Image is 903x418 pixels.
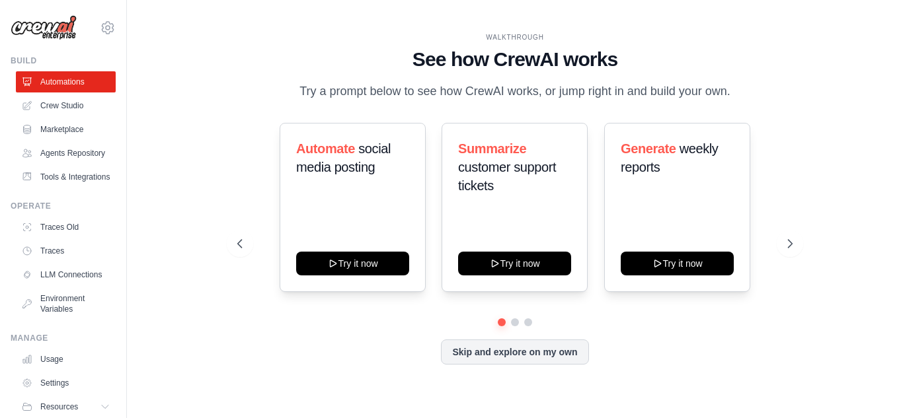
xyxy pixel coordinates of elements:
a: Marketplace [16,119,116,140]
span: Automate [296,141,355,156]
span: Resources [40,401,78,412]
a: Environment Variables [16,288,116,320]
span: weekly reports [621,141,718,174]
a: Tools & Integrations [16,166,116,188]
p: Try a prompt below to see how CrewAI works, or jump right in and build your own. [293,82,737,101]
div: Build [11,55,116,66]
div: Operate [11,201,116,211]
div: Manage [11,333,116,343]
a: Crew Studio [16,95,116,116]
a: Agents Repository [16,143,116,164]
button: Try it now [621,252,734,275]
iframe: Chat Widget [837,355,903,418]
a: Automations [16,71,116,92]
button: Try it now [458,252,571,275]
span: customer support tickets [458,160,556,193]
a: Settings [16,372,116,394]
span: Generate [621,141,676,156]
button: Try it now [296,252,409,275]
div: WALKTHROUGH [237,32,793,42]
a: Usage [16,349,116,370]
span: Summarize [458,141,526,156]
button: Resources [16,396,116,417]
h1: See how CrewAI works [237,48,793,71]
button: Skip and explore on my own [441,339,588,365]
span: social media posting [296,141,391,174]
a: Traces Old [16,217,116,238]
a: LLM Connections [16,264,116,285]
img: Logo [11,15,77,40]
a: Traces [16,240,116,261]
